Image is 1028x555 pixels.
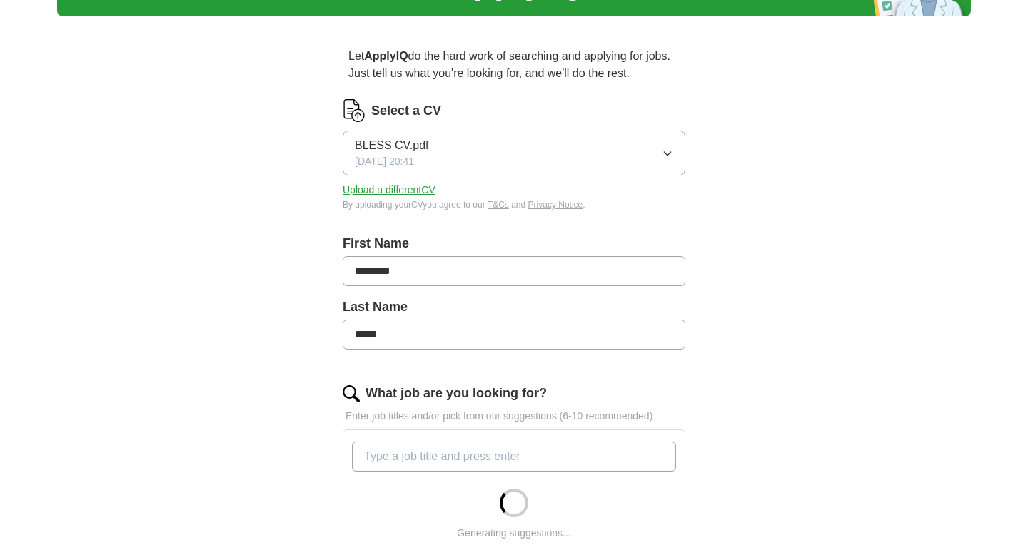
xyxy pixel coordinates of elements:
p: Let do the hard work of searching and applying for jobs. Just tell us what you're looking for, an... [343,42,685,88]
img: search.png [343,385,360,402]
img: CV Icon [343,99,366,122]
span: BLESS CV.pdf [355,137,428,154]
label: Last Name [343,297,685,317]
strong: ApplyIQ [364,50,408,62]
a: Privacy Notice [528,200,583,210]
p: Enter job titles and/or pick from our suggestions (6-10 recommended) [343,409,685,424]
a: T&Cs [488,200,509,210]
label: What job are you looking for? [366,384,547,403]
button: BLESS CV.pdf[DATE] 20:41 [343,131,685,175]
button: Upload a differentCV [343,183,435,198]
div: By uploading your CV you agree to our and . [343,198,685,211]
span: [DATE] 20:41 [355,154,414,169]
div: Generating suggestions... [457,526,571,541]
input: Type a job title and press enter [352,442,676,472]
label: Select a CV [371,101,441,121]
label: First Name [343,234,685,253]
